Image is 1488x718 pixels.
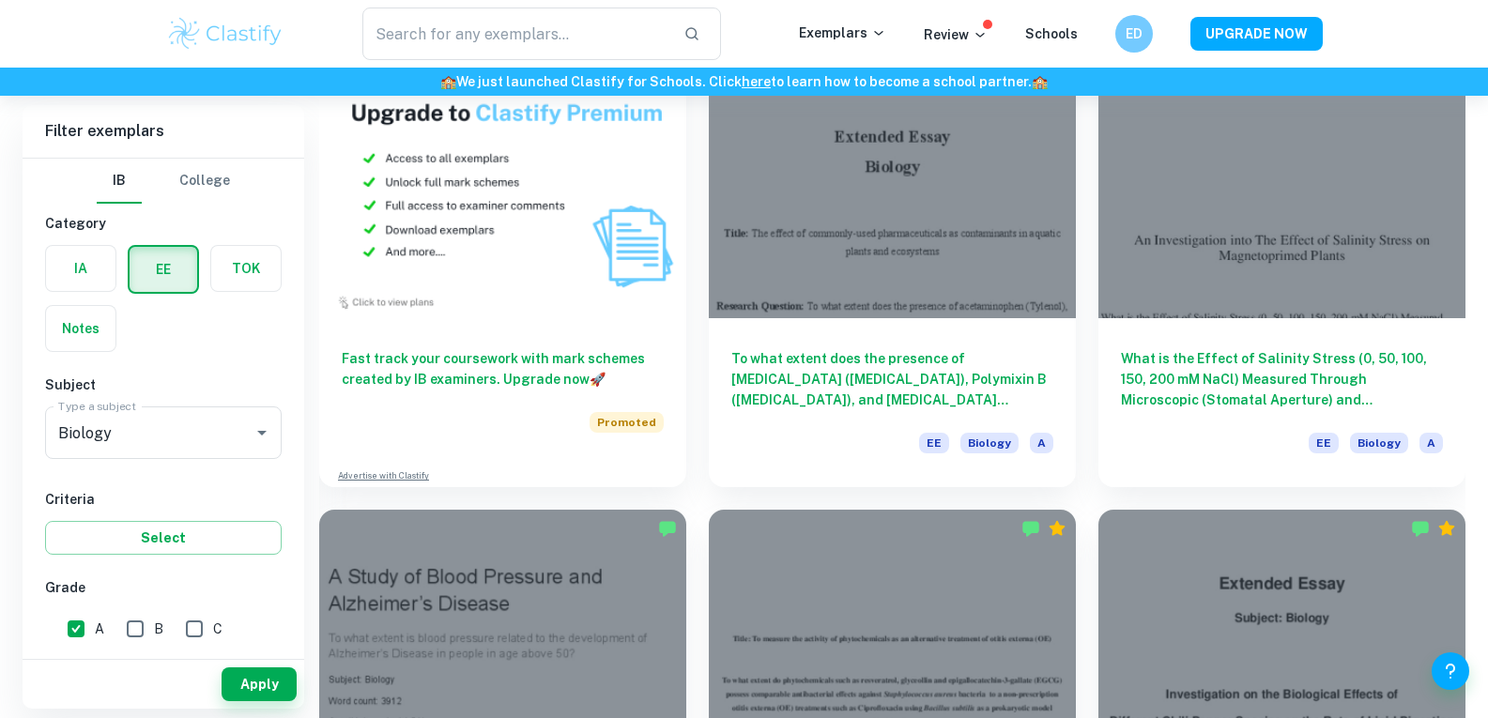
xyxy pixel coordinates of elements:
button: EE [130,247,197,292]
a: To what extent does the presence of [MEDICAL_DATA] ([MEDICAL_DATA]), Polymixin B ([MEDICAL_DATA])... [709,42,1076,486]
img: Thumbnail [319,42,686,317]
img: Marked [658,519,677,538]
span: EE [919,433,949,453]
span: Biology [960,433,1019,453]
a: here [742,74,771,89]
a: Advertise with Clastify [338,469,429,482]
label: Type a subject [58,398,136,414]
h6: We just launched Clastify for Schools. Click to learn how to become a school partner. [4,71,1484,92]
h6: Criteria [45,489,282,510]
a: What is the Effect of Salinity Stress (0, 50, 100, 150, 200 mM NaCl) Measured Through Microscopic... [1098,42,1465,486]
button: TOK [211,246,281,291]
button: Help and Feedback [1432,652,1469,690]
span: EE [1309,433,1339,453]
div: Premium [1048,519,1066,538]
button: Select [45,521,282,555]
div: Filter type choice [97,159,230,204]
h6: Category [45,213,282,234]
p: Review [924,24,988,45]
h6: ED [1123,23,1144,44]
img: Clastify logo [166,15,285,53]
span: 🏫 [440,74,456,89]
button: ED [1115,15,1153,53]
h6: Fast track your coursework with mark schemes created by IB examiners. Upgrade now [342,348,664,390]
span: C [213,619,222,639]
a: Schools [1025,26,1078,41]
p: Exemplars [799,23,886,43]
img: Marked [1411,519,1430,538]
button: Notes [46,306,115,351]
button: College [179,159,230,204]
span: A [1419,433,1443,453]
button: UPGRADE NOW [1190,17,1323,51]
span: A [95,619,104,639]
button: Apply [222,667,297,701]
img: Marked [1021,519,1040,538]
span: 🚀 [590,372,606,387]
input: Search for any exemplars... [362,8,669,60]
span: Biology [1350,433,1408,453]
span: 🏫 [1032,74,1048,89]
span: Promoted [590,412,664,433]
h6: Filter exemplars [23,105,304,158]
button: IA [46,246,115,291]
h6: What is the Effect of Salinity Stress (0, 50, 100, 150, 200 mM NaCl) Measured Through Microscopic... [1121,348,1443,410]
h6: Subject [45,374,282,395]
button: Open [249,420,275,446]
h6: Grade [45,577,282,598]
span: B [154,619,163,639]
div: Premium [1437,519,1456,538]
button: IB [97,159,142,204]
h6: To what extent does the presence of [MEDICAL_DATA] ([MEDICAL_DATA]), Polymixin B ([MEDICAL_DATA])... [731,348,1053,410]
span: A [1030,433,1053,453]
